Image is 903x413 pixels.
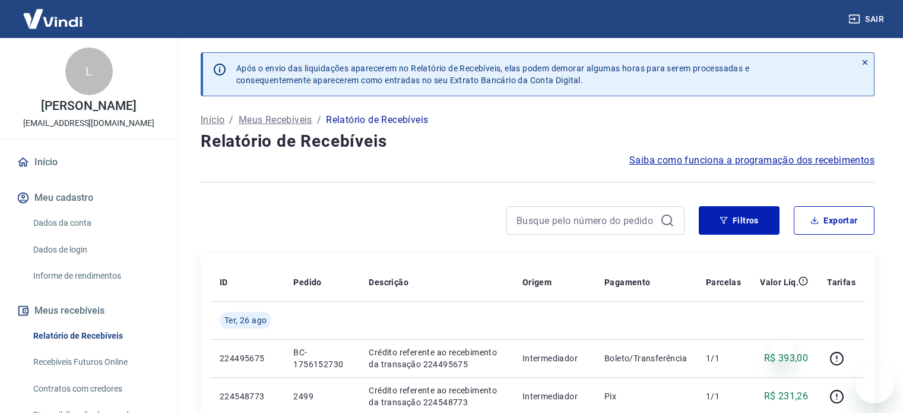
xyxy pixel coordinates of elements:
div: L [65,48,113,95]
a: Saiba como funciona a programação dos recebimentos [629,153,875,168]
p: 2499 [293,390,350,402]
p: Boleto/Transferência [604,352,687,364]
p: 224548773 [220,390,274,402]
p: ID [220,276,228,288]
button: Meus recebíveis [14,298,163,324]
p: 1/1 [706,390,741,402]
p: Parcelas [706,276,741,288]
input: Busque pelo número do pedido [517,212,655,229]
button: Filtros [699,206,780,235]
p: BC-1756152730 [293,346,350,370]
p: Pedido [293,276,321,288]
p: Descrição [369,276,408,288]
p: Intermediador [522,352,585,364]
p: / [229,113,233,127]
p: [EMAIL_ADDRESS][DOMAIN_NAME] [23,117,154,130]
a: Início [14,149,163,175]
p: Crédito referente ao recebimento da transação 224495675 [369,346,503,370]
p: 224495675 [220,352,274,364]
p: Origem [522,276,552,288]
p: Intermediador [522,390,585,402]
button: Meu cadastro [14,185,163,211]
p: [PERSON_NAME] [41,100,136,112]
span: Ter, 26 ago [224,314,267,326]
a: Dados da conta [28,211,163,235]
p: R$ 393,00 [764,351,809,365]
iframe: Fechar mensagem [771,337,794,361]
a: Informe de rendimentos [28,264,163,288]
p: Pagamento [604,276,651,288]
p: R$ 231,26 [764,389,809,403]
a: Recebíveis Futuros Online [28,350,163,374]
a: Relatório de Recebíveis [28,324,163,348]
p: 1/1 [706,352,741,364]
button: Exportar [794,206,875,235]
p: Tarifas [827,276,856,288]
p: Pix [604,390,687,402]
a: Início [201,113,224,127]
a: Dados de login [28,238,163,262]
p: Valor Líq. [760,276,799,288]
p: / [317,113,321,127]
img: Vindi [14,1,91,37]
p: Crédito referente ao recebimento da transação 224548773 [369,384,503,408]
a: Contratos com credores [28,377,163,401]
a: Meus Recebíveis [239,113,312,127]
p: Após o envio das liquidações aparecerem no Relatório de Recebíveis, elas podem demorar algumas ho... [236,62,749,86]
h4: Relatório de Recebíveis [201,130,875,153]
p: Relatório de Recebíveis [326,113,428,127]
button: Sair [846,8,889,30]
iframe: Botão para abrir a janela de mensagens [856,365,894,403]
